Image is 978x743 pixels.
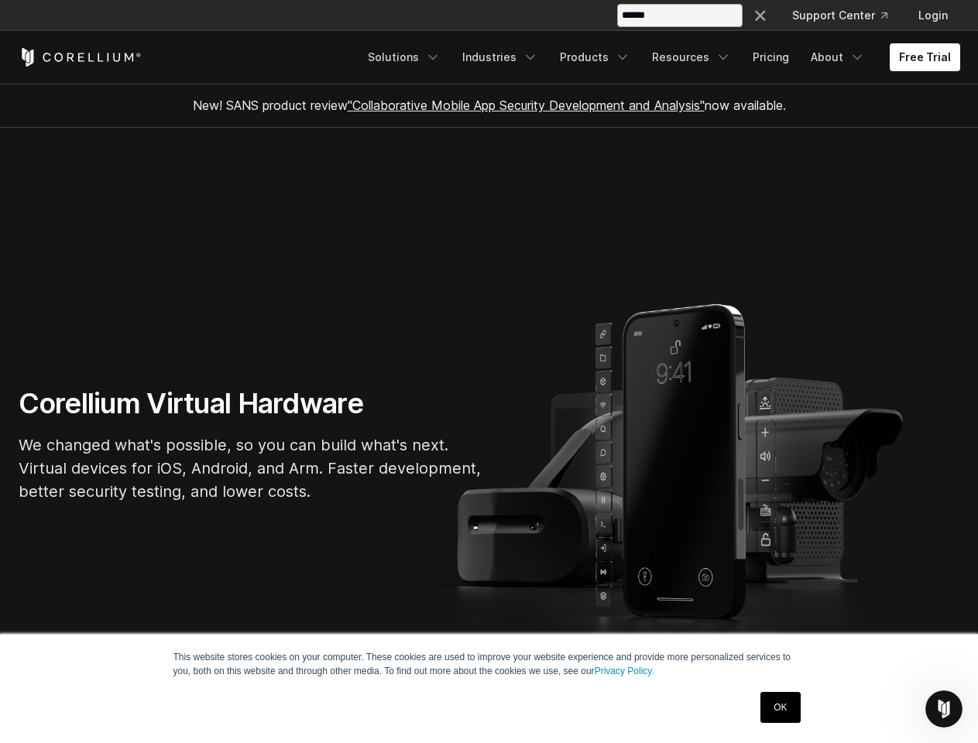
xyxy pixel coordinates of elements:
[890,43,960,71] a: Free Trial
[359,43,450,71] a: Solutions
[733,2,960,29] div: Navigation Menu
[643,43,740,71] a: Resources
[801,43,874,71] a: About
[173,650,805,678] p: This website stores cookies on your computer. These cookies are used to improve your website expe...
[595,666,654,676] a: Privacy Policy.
[453,43,547,71] a: Industries
[906,2,960,29] a: Login
[348,98,705,113] a: "Collaborative Mobile App Security Development and Analysis"
[19,386,483,421] h1: Corellium Virtual Hardware
[760,692,800,723] a: OK
[19,433,483,503] p: We changed what's possible, so you can build what's next. Virtual devices for iOS, Android, and A...
[925,690,963,728] iframe: Intercom live chat
[193,98,786,113] span: New! SANS product review now available.
[753,2,768,26] div: ×
[551,43,640,71] a: Products
[19,48,142,67] a: Corellium Home
[780,2,900,29] a: Support Center
[743,43,798,71] a: Pricing
[746,2,774,29] button: Search
[359,43,960,71] div: Navigation Menu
